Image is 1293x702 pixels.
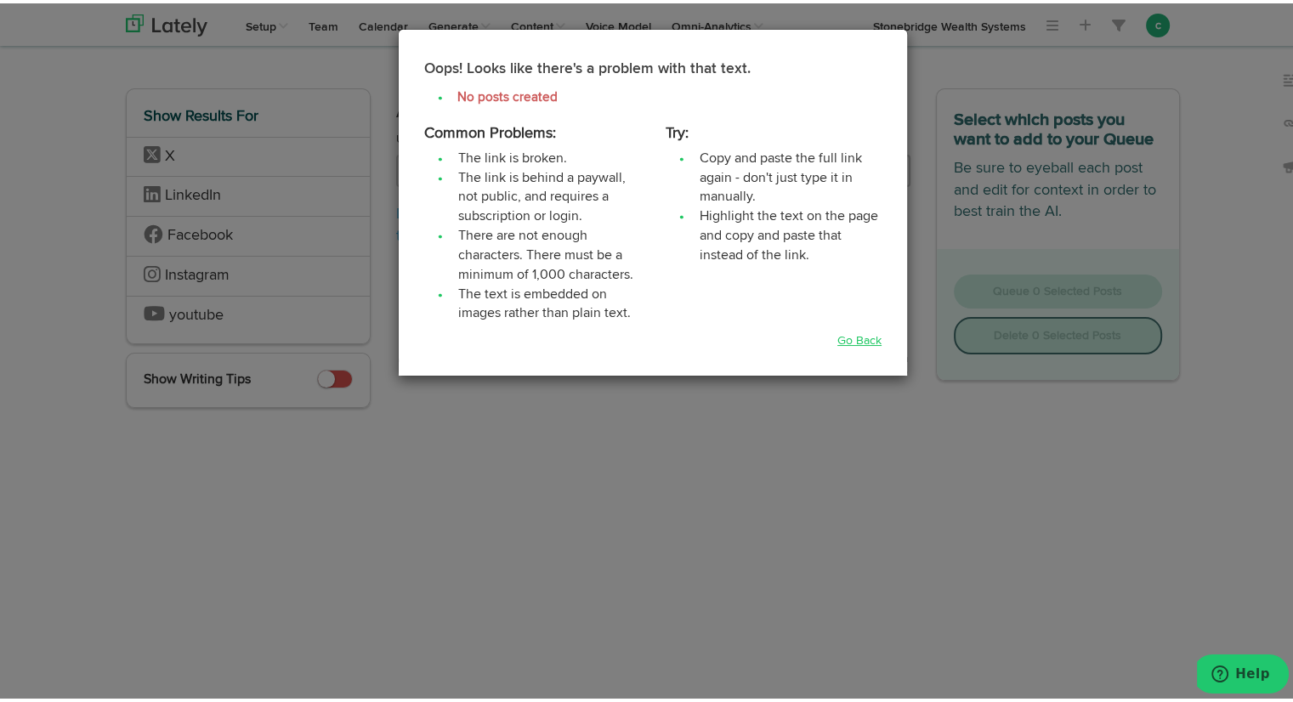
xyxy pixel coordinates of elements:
li: The text is embedded on images rather than plain text. [458,282,640,321]
strong: Oops! Looks like there's a problem with that text. [424,58,751,73]
h4: Common Problems: [424,122,640,138]
h4: Try: [666,122,882,138]
small: No posts created [457,88,558,100]
a: Go Back [837,329,882,346]
li: The link is broken. [458,146,640,166]
iframe: Opens a widget where you can find more information [1197,651,1289,694]
li: Copy and paste the full link again - don't just type it in manually. [700,146,882,205]
li: There are not enough characters. There must be a minimum of 1,000 characters. [458,224,640,282]
li: The link is behind a paywall, not public, and requires a subscription or login. [458,166,640,224]
li: Highlight the text on the page and copy and paste that instead of the link. [700,204,882,263]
